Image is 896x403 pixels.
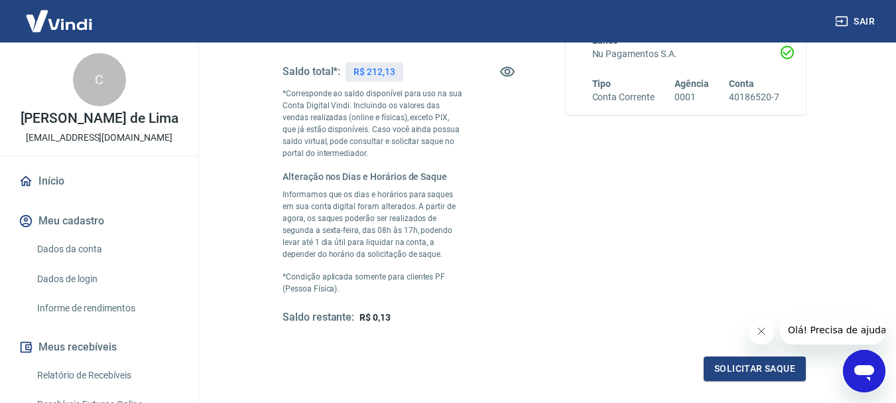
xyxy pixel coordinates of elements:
[16,206,182,236] button: Meu cadastro
[729,78,754,89] span: Conta
[748,318,775,345] iframe: Fechar mensagem
[32,295,182,322] a: Informe de rendimentos
[283,88,463,159] p: *Corresponde ao saldo disponível para uso na sua Conta Digital Vindi. Incluindo os valores das ve...
[32,236,182,263] a: Dados da conta
[283,311,354,325] h5: Saldo restante:
[780,315,885,345] iframe: Mensagem da empresa
[729,90,779,104] h6: 40186520-7
[26,131,172,145] p: [EMAIL_ADDRESS][DOMAIN_NAME]
[283,65,340,78] h5: Saldo total*:
[16,167,182,196] a: Início
[359,312,391,323] span: R$ 0,13
[592,78,611,89] span: Tipo
[592,90,655,104] h6: Conta Corrente
[32,266,182,293] a: Dados de login
[353,65,395,79] p: R$ 212,13
[16,1,102,41] img: Vindi
[832,9,880,34] button: Sair
[16,333,182,362] button: Meus recebíveis
[592,47,780,61] h6: Nu Pagamentos S.A.
[32,362,182,389] a: Relatório de Recebíveis
[73,53,126,106] div: C
[283,189,463,260] p: Informamos que os dias e horários para saques em sua conta digital foram alterados. A partir de a...
[843,350,885,392] iframe: Botão para abrir a janela de mensagens
[283,170,463,183] h6: Alteração nos Dias e Horários de Saque
[674,78,709,89] span: Agência
[674,90,709,104] h6: 0001
[21,112,178,125] p: [PERSON_NAME] de Lima
[704,357,806,381] button: Solicitar saque
[283,271,463,295] p: *Condição aplicada somente para clientes PF (Pessoa Física).
[8,9,111,20] span: Olá! Precisa de ajuda?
